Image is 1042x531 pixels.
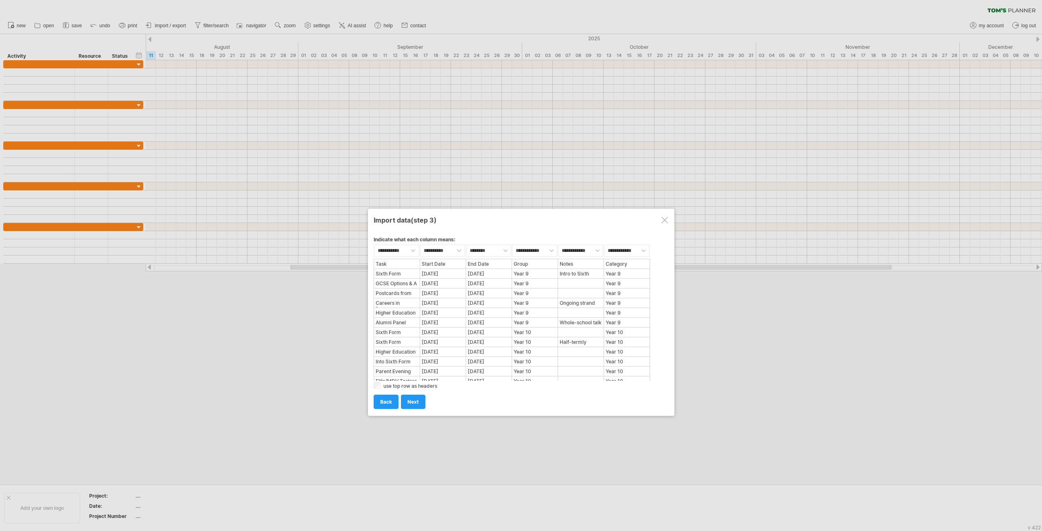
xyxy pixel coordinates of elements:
div: Year 10 [512,377,557,385]
div: Year 9 [604,289,649,297]
div: [DATE] [466,347,511,356]
div: Year 10 [604,328,649,337]
div: Sixth Form Assembly [374,328,419,337]
div: Year 9 [604,318,649,327]
div: Year 10 [604,367,649,376]
a: back [374,395,398,409]
label: use top row as headers [383,383,437,389]
div: Elite/MDV Tasters (Delivered) [374,377,419,385]
div: [DATE] [420,269,465,278]
span: (step 3) [411,216,437,224]
div: [DATE] [420,279,465,288]
div: Parent Evening after Taster Day [374,367,419,376]
div: [DATE] [466,338,511,346]
div: Year 9 [512,289,557,297]
div: [DATE] [420,299,465,307]
div: [DATE] [420,377,465,385]
a: next [401,395,425,409]
div: Year 10 [604,357,649,366]
div: Into Sixth Form Day [374,357,419,366]
div: Year 9 [604,279,649,288]
div: Intro to Sixth Form [558,269,603,278]
div: Careers in [GEOGRAPHIC_DATA] [374,299,419,307]
div: Year 10 [604,377,649,385]
span: next [407,399,419,405]
div: [DATE] [420,367,465,376]
div: [DATE] [420,289,465,297]
div: [DATE] [420,328,465,337]
div: [DATE] [466,357,511,366]
div: [DATE] [466,269,511,278]
div: [DATE] [466,377,511,385]
div: Import data [374,212,669,227]
div: Postcards from Sixth Form [374,289,419,297]
div: Sixth Form Assembly [374,269,419,278]
div: [DATE] [466,308,511,317]
div: [DATE] [466,299,511,307]
div: [DATE] [420,308,465,317]
div: [DATE] [466,328,511,337]
div: [DATE] [466,367,511,376]
div: [DATE] [420,357,465,366]
div: End Date [466,260,511,268]
span: back [380,399,392,405]
div: Ongoing strand [558,299,603,307]
div: Half-termly [558,338,603,346]
div: Year 9 [512,279,557,288]
div: [DATE] [420,338,465,346]
div: Year 9 [604,308,649,317]
div: Year 9 [512,299,557,307]
div: Indicate what each column means: [374,236,669,244]
div: [DATE] [466,279,511,288]
div: Start Date [420,260,465,268]
div: [DATE] [420,347,465,356]
div: Whole-school talk open to Y9 [558,318,603,327]
div: [DATE] [466,289,511,297]
div: Year 10 [512,357,557,366]
div: Year 10 [512,328,557,337]
div: GCSE Options & A Level Choices Workshop [374,279,419,288]
div: [DATE] [420,318,465,327]
div: [DATE] [466,318,511,327]
div: Alumni Panel [374,318,419,327]
div: Year 9 [512,308,557,317]
div: Year 10 [512,338,557,346]
div: Year 9 [604,299,649,307]
div: Group [512,260,557,268]
div: Category [604,260,649,268]
div: Sixth Form Student Drop-ins [374,338,419,346]
div: Task [374,260,419,268]
div: Year 10 [604,347,649,356]
div: Notes [558,260,603,268]
div: Higher Education Fair (Apprenticeship-focused talk included) [374,308,419,317]
div: Year 9 [512,318,557,327]
div: Year 10 [512,367,557,376]
div: Year 10 [512,347,557,356]
div: Higher Education Fair (Apprenticeship-focused talk included) [374,347,419,356]
div: Year 9 [512,269,557,278]
div: Year 9 [604,269,649,278]
div: Year 10 [604,338,649,346]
